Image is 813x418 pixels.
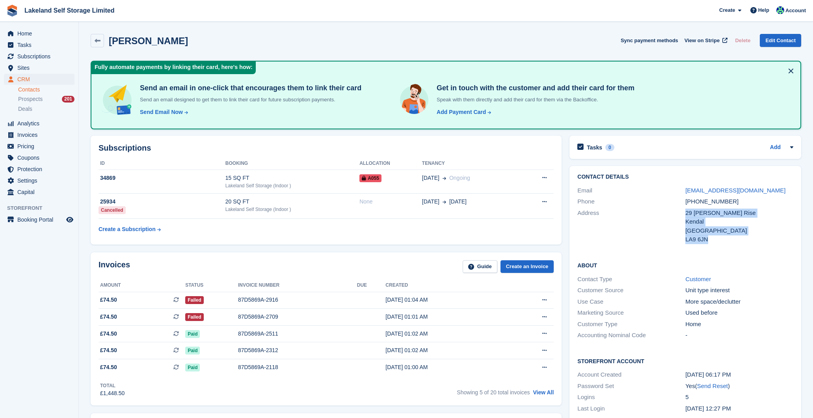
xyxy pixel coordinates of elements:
[760,34,801,47] a: Edit Contact
[697,383,728,389] a: Send Reset
[17,152,65,163] span: Coupons
[695,383,730,389] span: ( )
[385,363,506,371] div: [DATE] 01:00 AM
[685,331,793,340] div: -
[685,308,793,317] div: Used before
[17,118,65,129] span: Analytics
[385,313,506,321] div: [DATE] 01:01 AM
[100,330,117,338] span: £74.50
[681,34,729,47] a: View on Stripe
[457,389,530,396] span: Showing 5 of 20 total invoices
[4,187,74,198] a: menu
[100,363,117,371] span: £74.50
[17,28,65,39] span: Home
[732,34,753,47] button: Delete
[685,286,793,295] div: Unit type interest
[99,225,156,233] div: Create a Subscription
[577,186,685,195] div: Email
[398,84,430,116] img: get-in-touch-e3e95b6451f4e49772a6039d3abdde126589d6f45a760754adfa51be33bf0f70.svg
[385,279,506,292] th: Created
[685,235,793,244] div: LA9 6JN
[100,313,117,321] span: £74.50
[685,297,793,306] div: More space/declutter
[238,279,357,292] th: Invoice number
[18,95,43,103] span: Prospects
[140,108,183,116] div: Send Email Now
[4,39,74,50] a: menu
[359,157,422,170] th: Allocation
[577,286,685,295] div: Customer Source
[225,174,359,182] div: 15 SQ FT
[238,363,357,371] div: 87D5869A-2118
[463,260,497,273] a: Guide
[185,279,238,292] th: Status
[4,175,74,186] a: menu
[437,108,486,116] div: Add Payment Card
[433,96,634,104] p: Speak with them directly and add their card for them via the Backoffice.
[577,404,685,413] div: Last Login
[685,405,731,412] time: 2024-08-25 11:27:09 UTC
[18,105,74,113] a: Deals
[225,182,359,189] div: Lakeland Self Storage (Indoor )
[4,74,74,85] a: menu
[100,389,125,397] div: £1,448.50
[685,217,793,226] div: Kendal
[685,276,711,282] a: Customer
[99,222,161,237] a: Create a Subscription
[500,260,554,273] a: Create an Invoice
[185,364,200,371] span: Paid
[433,84,634,93] h4: Get in touch with the customer and add their card for them
[533,389,554,396] a: View All
[238,313,357,321] div: 87D5869A-2709
[357,279,386,292] th: Due
[17,74,65,85] span: CRM
[577,382,685,391] div: Password Set
[238,296,357,304] div: 87D5869A-2916
[7,204,78,212] span: Storefront
[101,84,134,116] img: send-email-b5881ef4c8f827a638e46e229e590028c7e36e3a6c99d2365469aff88783de13.svg
[65,215,74,224] a: Preview store
[62,96,74,103] div: 201
[99,279,185,292] th: Amount
[359,174,381,182] span: A055
[4,164,74,175] a: menu
[4,118,74,129] a: menu
[185,313,204,321] span: Failed
[100,296,117,304] span: £74.50
[18,105,32,113] span: Deals
[17,214,65,225] span: Booking Portal
[99,157,225,170] th: ID
[99,260,130,273] h2: Invoices
[776,6,784,14] img: Steve Aynsley
[99,198,225,206] div: 25934
[18,86,74,93] a: Contacts
[758,6,769,14] span: Help
[17,141,65,152] span: Pricing
[17,129,65,140] span: Invoices
[238,346,357,355] div: 87D5869A-2312
[685,382,793,391] div: Yes
[99,174,225,182] div: 34869
[685,187,785,194] a: [EMAIL_ADDRESS][DOMAIN_NAME]
[4,62,74,73] a: menu
[185,296,204,304] span: Failed
[225,206,359,213] div: Lakeland Self Storage (Indoor )
[185,347,200,355] span: Paid
[91,62,256,74] div: Fully automate payments by linking their card, here's how:
[100,382,125,389] div: Total
[770,143,781,152] a: Add
[385,346,506,355] div: [DATE] 01:02 AM
[4,51,74,62] a: menu
[785,7,806,15] span: Account
[577,357,793,365] h2: Storefront Account
[577,320,685,329] div: Customer Type
[17,39,65,50] span: Tasks
[359,198,422,206] div: None
[109,35,188,46] h2: [PERSON_NAME]
[621,34,678,47] button: Sync payment methods
[577,393,685,402] div: Logins
[137,84,361,93] h4: Send an email in one-click that encourages them to link their card
[17,175,65,186] span: Settings
[577,370,685,379] div: Account Created
[422,198,439,206] span: [DATE]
